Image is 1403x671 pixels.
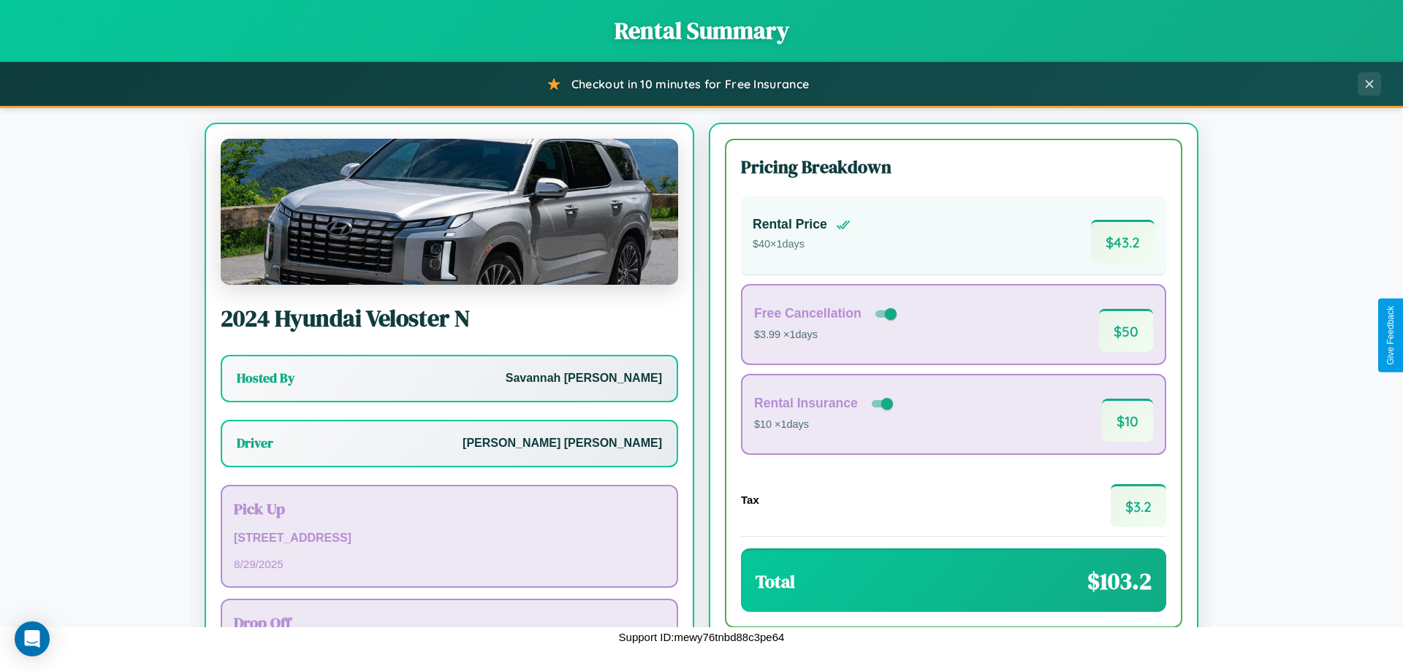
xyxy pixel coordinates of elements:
span: $ 10 [1102,399,1153,442]
img: Hyundai Veloster N [221,139,678,285]
h3: Pick Up [234,498,665,519]
div: Give Feedback [1385,306,1396,365]
span: Checkout in 10 minutes for Free Insurance [571,77,809,91]
p: [PERSON_NAME] [PERSON_NAME] [463,433,662,454]
p: Support ID: mewy76tnbd88c3pe64 [619,627,785,647]
h1: Rental Summary [15,15,1388,47]
span: $ 50 [1099,309,1153,352]
span: $ 103.2 [1087,565,1152,597]
p: $ 40 × 1 days [753,235,851,254]
h3: Pricing Breakdown [741,155,1166,179]
h2: 2024 Hyundai Veloster N [221,302,678,334]
h4: Rental Price [753,217,827,232]
div: Open Intercom Messenger [15,621,50,656]
p: [STREET_ADDRESS] [234,528,665,549]
h4: Tax [741,494,759,506]
h3: Total [756,570,795,594]
h4: Rental Insurance [754,396,858,411]
span: $ 43.2 [1091,220,1155,263]
h3: Driver [237,434,273,452]
h3: Hosted By [237,369,294,387]
span: $ 3.2 [1111,484,1166,527]
p: $10 × 1 days [754,415,896,434]
p: Savannah [PERSON_NAME] [506,368,662,389]
p: 8 / 29 / 2025 [234,554,665,574]
p: $3.99 × 1 days [754,326,900,345]
h3: Drop Off [234,612,665,633]
h4: Free Cancellation [754,306,862,321]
